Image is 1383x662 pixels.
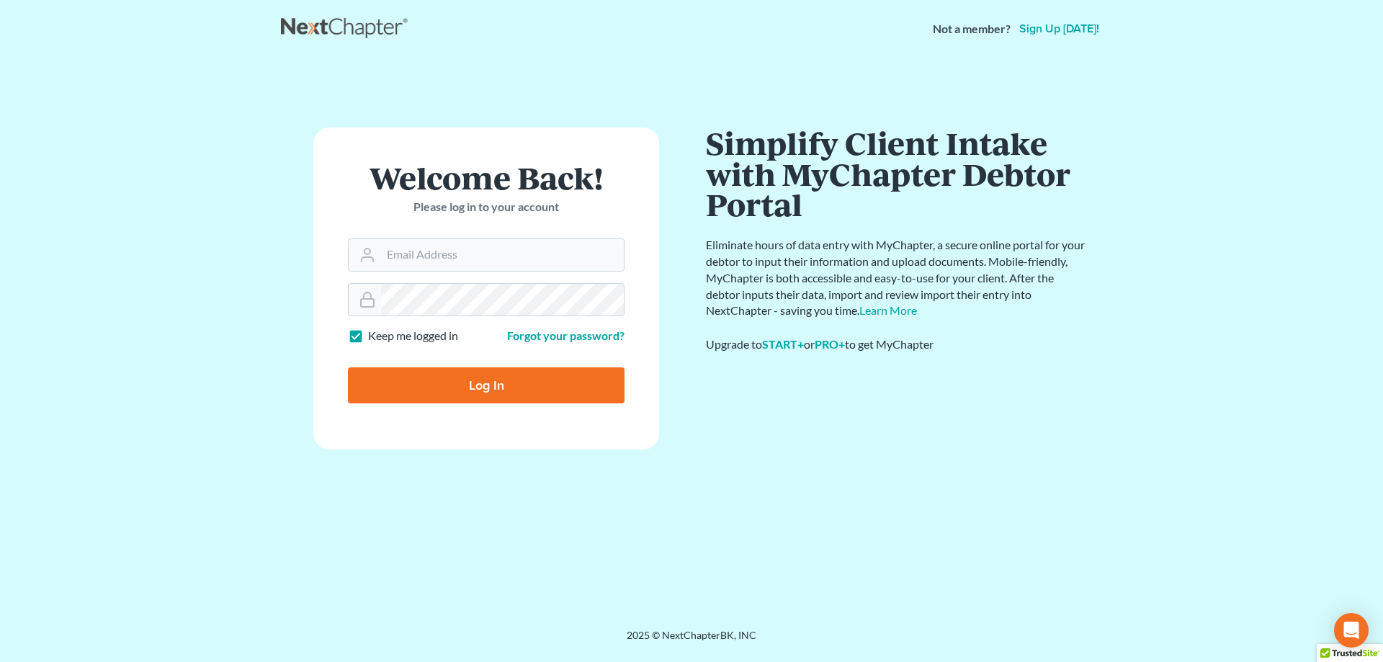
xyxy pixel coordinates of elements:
[815,337,845,351] a: PRO+
[381,239,624,271] input: Email Address
[507,328,625,342] a: Forgot your password?
[281,628,1102,654] div: 2025 © NextChapterBK, INC
[1016,23,1102,35] a: Sign up [DATE]!
[368,328,458,344] label: Keep me logged in
[706,237,1088,319] p: Eliminate hours of data entry with MyChapter, a secure online portal for your debtor to input the...
[706,336,1088,353] div: Upgrade to or to get MyChapter
[1334,613,1369,648] div: Open Intercom Messenger
[348,199,625,215] p: Please log in to your account
[348,367,625,403] input: Log In
[762,337,804,351] a: START+
[706,128,1088,220] h1: Simplify Client Intake with MyChapter Debtor Portal
[348,162,625,193] h1: Welcome Back!
[933,21,1011,37] strong: Not a member?
[859,303,917,317] a: Learn More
